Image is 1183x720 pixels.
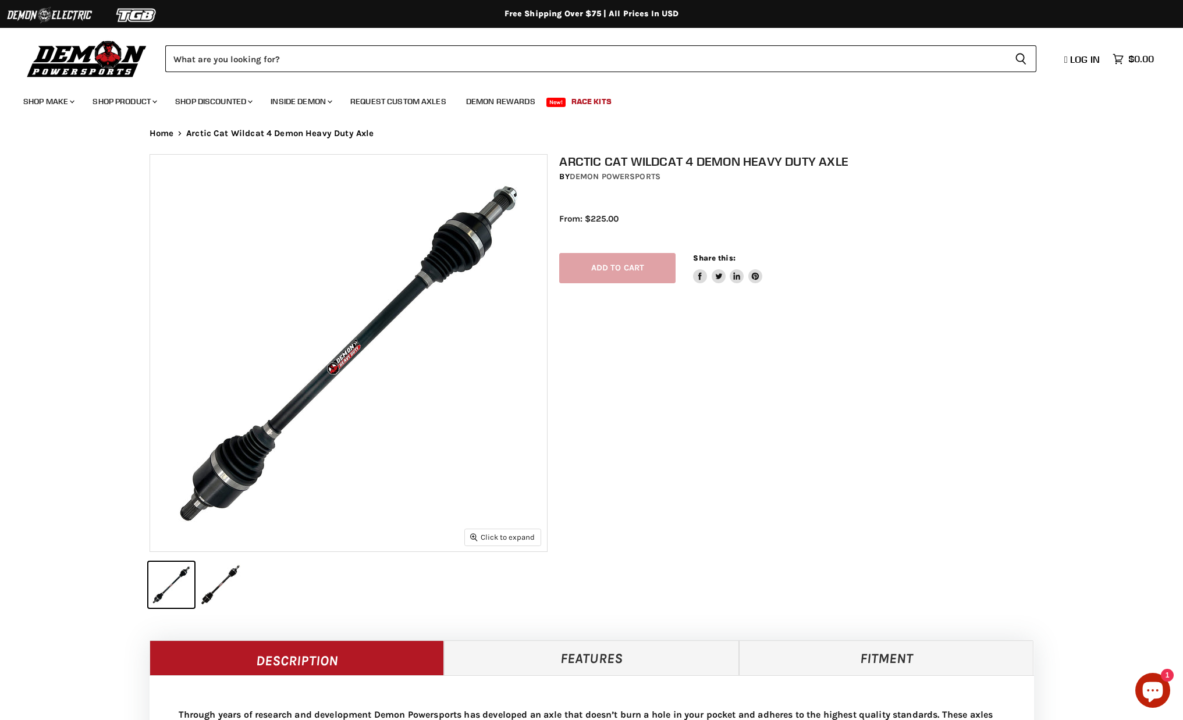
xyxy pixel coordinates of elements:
img: TGB Logo 2 [93,4,180,26]
h1: Arctic Cat Wildcat 4 Demon Heavy Duty Axle [559,154,1046,169]
button: IMAGE thumbnail [198,562,244,608]
form: Product [165,45,1036,72]
a: Description [150,640,445,675]
a: Demon Powersports [570,172,660,181]
a: $0.00 [1107,51,1160,67]
span: New! [546,98,566,107]
img: Demon Electric Logo 2 [6,4,93,26]
button: IMAGE thumbnail [148,562,194,608]
span: From: $225.00 [559,213,619,224]
img: Demon Powersports [23,38,151,79]
a: Home [150,129,174,138]
a: Shop Discounted [166,90,260,113]
div: Free Shipping Over $75 | All Prices In USD [126,9,1057,19]
div: by [559,170,1046,183]
a: Log in [1059,54,1107,65]
span: Click to expand [470,533,535,541]
span: Arctic Cat Wildcat 4 Demon Heavy Duty Axle [186,129,374,138]
a: Shop Make [15,90,81,113]
span: Log in [1070,54,1100,65]
span: $0.00 [1128,54,1154,65]
ul: Main menu [15,85,1151,113]
img: IMAGE [150,155,547,551]
a: Demon Rewards [457,90,544,113]
a: Fitment [739,640,1034,675]
a: Inside Demon [262,90,339,113]
button: Search [1006,45,1036,72]
nav: Breadcrumbs [126,129,1057,138]
button: Click to expand [465,529,541,545]
inbox-online-store-chat: Shopify online store chat [1132,673,1174,711]
a: Race Kits [563,90,620,113]
a: Features [444,640,739,675]
a: Request Custom Axles [342,90,455,113]
aside: Share this: [693,253,762,284]
span: Share this: [693,254,735,262]
a: Shop Product [84,90,164,113]
input: Search [165,45,1006,72]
